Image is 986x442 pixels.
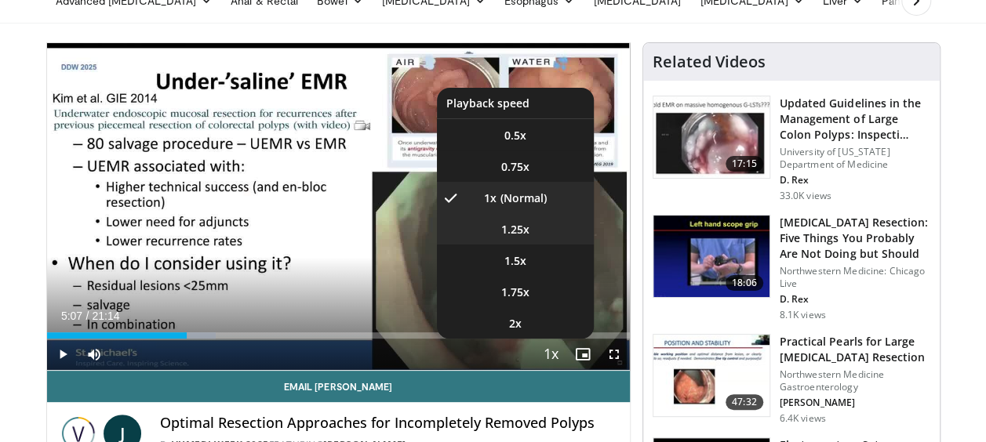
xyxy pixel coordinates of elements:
img: 0daeedfc-011e-4156-8487-34fa55861f89.150x105_q85_crop-smart_upscale.jpg [653,335,770,416]
p: 33.0K views [780,190,831,202]
span: 0.75x [501,159,529,175]
a: 17:15 Updated Guidelines in the Management of Large Colon Polyps: Inspecti… University of [US_STA... [653,96,930,202]
p: Northwestern Medicine: Chicago Live [780,265,930,290]
video-js: Video Player [47,43,630,371]
h3: Practical Pearls for Large [MEDICAL_DATA] Resection [780,334,930,365]
span: 17:15 [726,156,763,172]
span: 21:14 [92,310,119,322]
a: Email [PERSON_NAME] [47,371,630,402]
h4: Optimal Resection Approaches for Incompletely Removed Polyps [160,415,617,432]
img: dfcfcb0d-b871-4e1a-9f0c-9f64970f7dd8.150x105_q85_crop-smart_upscale.jpg [653,96,770,178]
button: Playback Rate [536,339,567,370]
span: 47:32 [726,394,763,410]
p: Northwestern Medicine Gastroenterology [780,368,930,393]
p: University of [US_STATE] Department of Medicine [780,146,930,171]
p: 6.4K views [780,412,826,425]
p: D. Rex [780,293,930,306]
span: 1.25x [501,222,529,237]
span: 1.75x [501,284,529,300]
a: 18:06 [MEDICAL_DATA] Resection: Five Things You Probably Are Not Doing but Should Northwestern Me... [653,215,930,321]
img: 264924ef-8041-41fd-95c4-78b943f1e5b5.150x105_q85_crop-smart_upscale.jpg [653,216,770,297]
span: 0.5x [504,128,526,143]
div: Progress Bar [47,332,630,339]
button: Play [47,339,78,370]
span: / [86,310,89,322]
button: Mute [78,339,110,370]
span: 5:07 [61,310,82,322]
span: 2x [509,316,522,331]
h3: Updated Guidelines in the Management of Large Colon Polyps: Inspecti… [780,96,930,143]
span: 1x [484,190,497,206]
span: 18:06 [726,275,763,291]
p: 8.1K views [780,309,826,321]
p: [PERSON_NAME] [780,397,930,409]
button: Enable picture-in-picture mode [567,339,599,370]
a: 47:32 Practical Pearls for Large [MEDICAL_DATA] Resection Northwestern Medicine Gastroenterology ... [653,334,930,425]
h4: Related Videos [653,53,766,71]
h3: [MEDICAL_DATA] Resection: Five Things You Probably Are Not Doing but Should [780,215,930,262]
p: D. Rex [780,174,930,187]
button: Fullscreen [599,339,630,370]
span: 1.5x [504,253,526,269]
